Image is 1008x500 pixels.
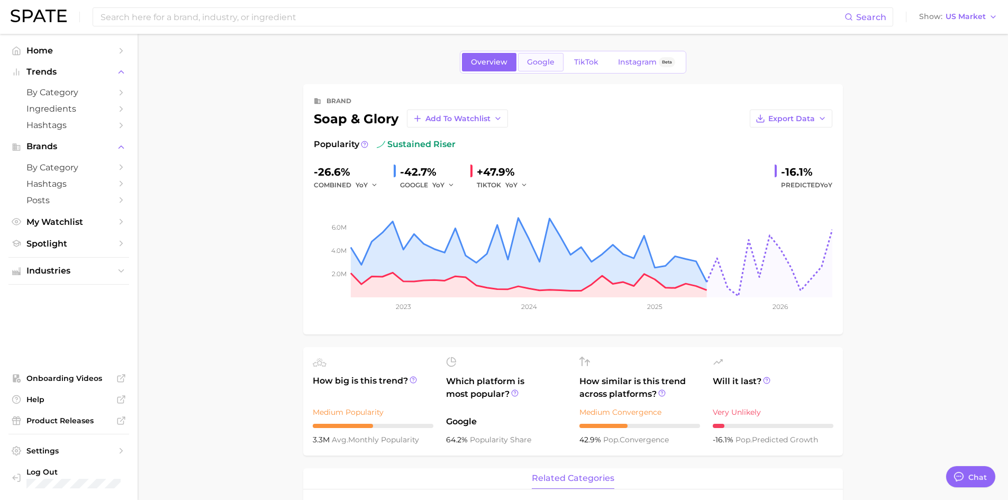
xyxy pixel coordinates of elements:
a: Spotlight [8,235,129,252]
span: YoY [505,180,517,189]
span: Popularity [314,138,359,151]
span: Add to Watchlist [425,114,491,123]
span: Onboarding Videos [26,374,111,383]
span: Industries [26,266,111,276]
a: InstagramBeta [609,53,684,71]
a: Help [8,392,129,407]
abbr: popularity index [603,435,620,444]
span: Will it last? [713,375,833,401]
span: Hashtags [26,179,111,189]
button: Add to Watchlist [407,110,508,128]
abbr: average [332,435,348,444]
span: Spotlight [26,239,111,249]
span: TikTok [574,58,598,67]
tspan: 2026 [773,303,788,311]
div: Very Unlikely [713,406,833,419]
div: -16.1% [781,163,832,180]
a: Overview [462,53,516,71]
tspan: 2023 [395,303,411,311]
span: Ingredients [26,104,111,114]
a: My Watchlist [8,214,129,230]
div: -42.7% [400,163,462,180]
span: convergence [603,435,669,444]
button: Industries [8,263,129,279]
a: Product Releases [8,413,129,429]
span: Predicted [781,179,832,192]
span: popularity share [470,435,531,444]
tspan: 2024 [521,303,537,311]
span: YoY [432,180,444,189]
span: How big is this trend? [313,375,433,401]
a: by Category [8,84,129,101]
div: Medium Convergence [579,406,700,419]
div: GOOGLE [400,179,462,192]
a: Google [518,53,564,71]
span: How similar is this trend across platforms? [579,375,700,401]
div: combined [314,179,385,192]
button: YoY [505,179,528,192]
span: Trends [26,67,111,77]
span: Search [856,12,886,22]
span: Show [919,14,942,20]
div: soap & glory [314,110,508,128]
span: Which platform is most popular? [446,375,567,410]
div: 4 / 10 [579,424,700,428]
span: Google [527,58,555,67]
div: 5 / 10 [313,424,433,428]
a: Hashtags [8,176,129,192]
a: by Category [8,159,129,176]
div: 1 / 10 [713,424,833,428]
tspan: 2025 [647,303,662,311]
div: brand [326,95,351,107]
div: Medium Popularity [313,406,433,419]
span: Product Releases [26,416,111,425]
span: My Watchlist [26,217,111,227]
img: SPATE [11,10,67,22]
a: Ingredients [8,101,129,117]
span: Instagram [618,58,657,67]
a: Onboarding Videos [8,370,129,386]
button: Brands [8,139,129,154]
span: Google [446,415,567,428]
span: 64.2% [446,435,470,444]
span: Help [26,395,111,404]
a: Home [8,42,129,59]
span: by Category [26,162,111,172]
span: monthly popularity [332,435,419,444]
div: TIKTOK [477,179,535,192]
span: 3.3m [313,435,332,444]
button: YoY [432,179,455,192]
a: Log out. Currently logged in with e-mail maleeha.hamidi@no7company.com. [8,464,129,492]
span: by Category [26,87,111,97]
span: Log Out [26,467,161,477]
abbr: popularity index [735,435,752,444]
span: predicted growth [735,435,818,444]
span: YoY [820,181,832,189]
span: Export Data [768,114,815,123]
span: Beta [662,58,672,67]
input: Search here for a brand, industry, or ingredient [99,8,844,26]
span: Posts [26,195,111,205]
span: related categories [532,474,614,483]
span: 42.9% [579,435,603,444]
button: Export Data [750,110,832,128]
span: Hashtags [26,120,111,130]
button: Trends [8,64,129,80]
span: sustained riser [377,138,456,151]
a: Posts [8,192,129,208]
span: Overview [471,58,507,67]
div: -26.6% [314,163,385,180]
a: Hashtags [8,117,129,133]
span: Settings [26,446,111,456]
span: -16.1% [713,435,735,444]
span: Brands [26,142,111,151]
span: US Market [946,14,986,20]
a: TikTok [565,53,607,71]
span: YoY [356,180,368,189]
button: ShowUS Market [916,10,1000,24]
span: Home [26,46,111,56]
div: +47.9% [477,163,535,180]
img: sustained riser [377,140,385,149]
a: Settings [8,443,129,459]
button: YoY [356,179,378,192]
